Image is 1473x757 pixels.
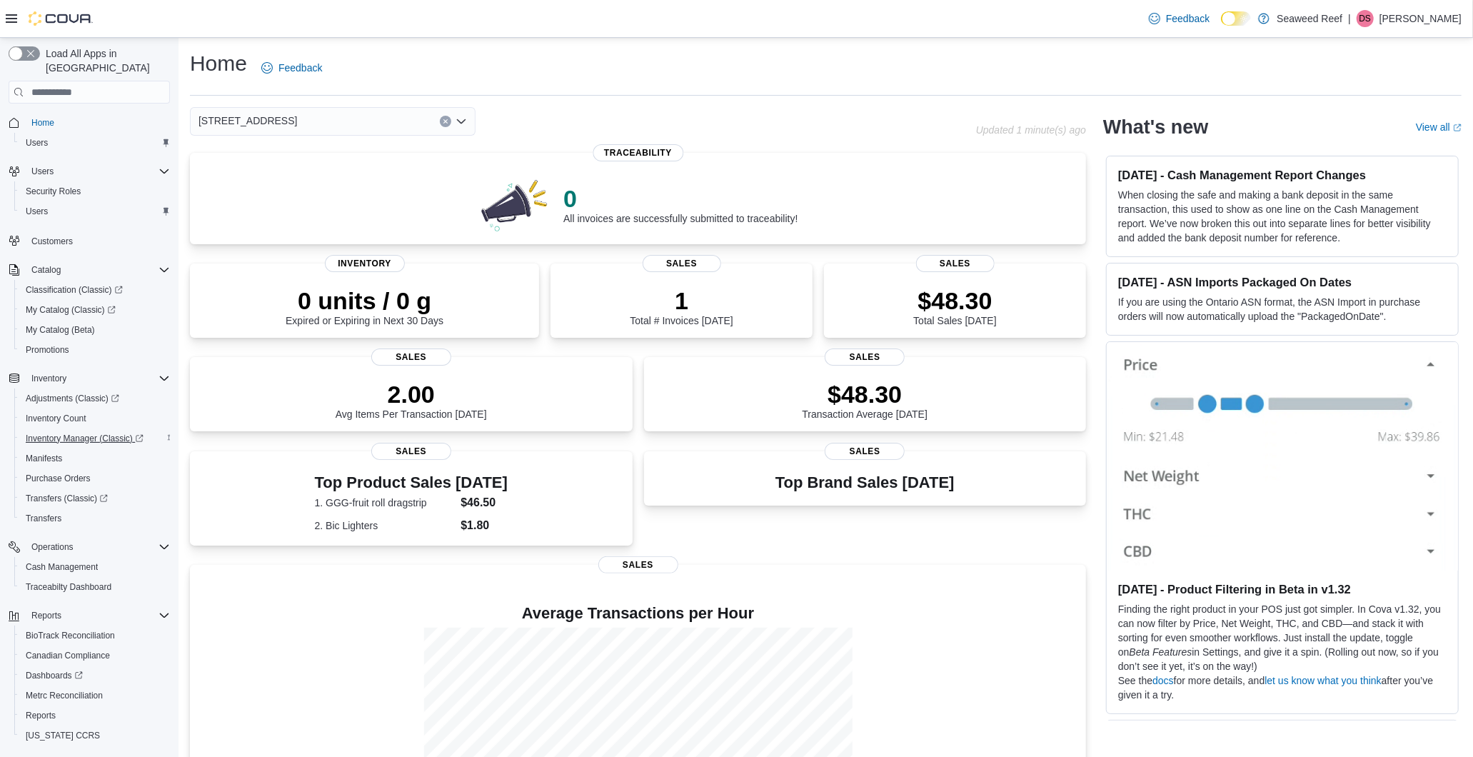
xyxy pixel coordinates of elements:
div: Avg Items Per Transaction [DATE] [336,380,487,420]
span: Sales [598,556,678,573]
span: Inventory [26,370,170,387]
span: Load All Apps in [GEOGRAPHIC_DATA] [40,46,170,75]
a: Inventory Manager (Classic) [20,430,149,447]
span: Traceabilty Dashboard [26,581,111,593]
span: Feedback [278,61,322,75]
span: Classification (Classic) [20,281,170,299]
button: Home [3,112,176,133]
button: Reports [26,607,67,624]
p: Finding the right product in your POS just got simpler. In Cova v1.32, you can now filter by Pric... [1118,602,1447,673]
span: Sales [825,443,905,460]
span: Dashboards [20,667,170,684]
p: When closing the safe and making a bank deposit in the same transaction, this used to show as one... [1118,188,1447,245]
button: Transfers [14,508,176,528]
a: Classification (Classic) [20,281,129,299]
span: [US_STATE] CCRS [26,730,100,741]
button: Users [26,163,59,180]
span: Users [20,203,170,220]
button: Traceabilty Dashboard [14,577,176,597]
p: Updated 1 minute(s) ago [976,124,1086,136]
button: Canadian Compliance [14,646,176,666]
em: Beta Features [1130,646,1192,658]
dt: 2. Bic Lighters [315,518,456,533]
button: Reports [14,706,176,726]
span: Transfers (Classic) [20,490,170,507]
span: Purchase Orders [26,473,91,484]
span: Reports [20,707,170,724]
button: Promotions [14,340,176,360]
a: Traceabilty Dashboard [20,578,117,596]
span: Operations [26,538,170,556]
span: Promotions [26,344,69,356]
span: Reports [26,607,170,624]
dd: $1.80 [461,517,508,534]
button: Operations [26,538,79,556]
p: 0 [563,184,798,213]
span: BioTrack Reconciliation [26,630,115,641]
span: Metrc Reconciliation [20,687,170,704]
button: Cash Management [14,557,176,577]
a: Canadian Compliance [20,647,116,664]
a: docs [1152,675,1174,686]
span: My Catalog (Beta) [26,324,95,336]
h3: [DATE] - Product Filtering in Beta in v1.32 [1118,582,1447,596]
a: Metrc Reconciliation [20,687,109,704]
span: Inventory [325,255,405,272]
p: | [1348,10,1351,27]
svg: External link [1453,124,1462,132]
div: Total # Invoices [DATE] [630,286,733,326]
p: 2.00 [336,380,487,408]
a: Reports [20,707,61,724]
span: DS [1359,10,1372,27]
span: Inventory Count [26,413,86,424]
p: $48.30 [913,286,996,315]
span: Users [20,134,170,151]
span: Promotions [20,341,170,359]
span: Washington CCRS [20,727,170,744]
h3: [DATE] - ASN Imports Packaged On Dates [1118,275,1447,289]
input: Dark Mode [1221,11,1251,26]
p: Seaweed Reef [1277,10,1342,27]
button: Catalog [3,260,176,280]
button: Security Roles [14,181,176,201]
p: 1 [630,286,733,315]
a: Customers [26,233,79,250]
span: Sales [643,255,721,272]
span: Purchase Orders [20,470,170,487]
span: Traceabilty Dashboard [20,578,170,596]
span: Catalog [26,261,170,279]
span: Transfers [20,510,170,527]
span: Adjustments (Classic) [26,393,119,404]
a: Adjustments (Classic) [20,390,125,407]
span: Inventory Manager (Classic) [20,430,170,447]
span: Transfers (Classic) [26,493,108,504]
button: Users [14,133,176,153]
div: All invoices are successfully submitted to traceability! [563,184,798,224]
span: Traceability [593,144,683,161]
dd: $46.50 [461,494,508,511]
p: $48.30 [802,380,927,408]
a: [US_STATE] CCRS [20,727,106,744]
button: BioTrack Reconciliation [14,626,176,646]
span: Adjustments (Classic) [20,390,170,407]
a: Users [20,134,54,151]
button: Manifests [14,448,176,468]
div: Total Sales [DATE] [913,286,996,326]
button: Reports [3,606,176,626]
a: Manifests [20,450,68,467]
span: My Catalog (Classic) [20,301,170,319]
h3: Top Product Sales [DATE] [315,474,508,491]
span: [STREET_ADDRESS] [198,112,297,129]
span: Inventory Manager (Classic) [26,433,144,444]
span: BioTrack Reconciliation [20,627,170,644]
a: Dashboards [14,666,176,686]
a: My Catalog (Beta) [20,321,101,339]
button: [US_STATE] CCRS [14,726,176,746]
a: My Catalog (Classic) [14,300,176,320]
span: Users [31,166,54,177]
div: Transaction Average [DATE] [802,380,927,420]
span: Sales [371,443,451,460]
span: Users [26,163,170,180]
button: Clear input [440,116,451,127]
